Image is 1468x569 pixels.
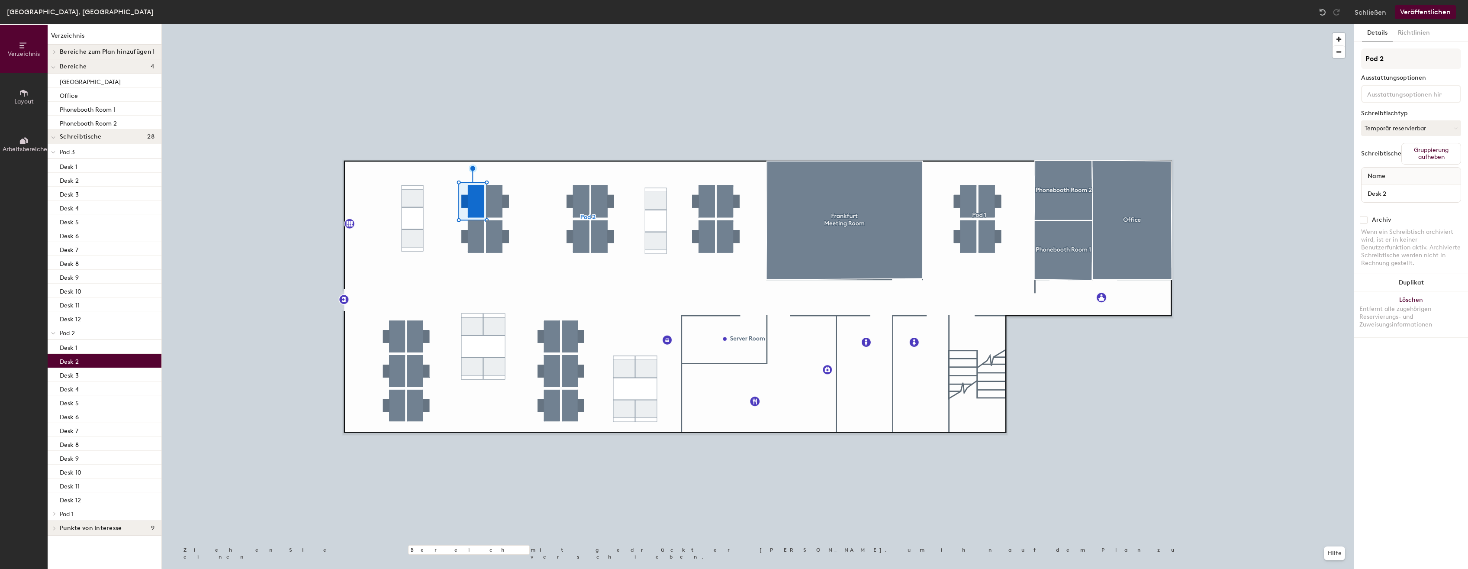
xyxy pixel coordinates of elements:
[14,98,34,105] span: Layout
[60,63,87,70] span: Bereiche
[1361,150,1401,157] div: Schreibtische
[1354,274,1468,291] button: Duplikat
[7,6,154,17] div: [GEOGRAPHIC_DATA], [GEOGRAPHIC_DATA]
[1361,110,1461,117] div: Schreibtischtyp
[1332,8,1341,16] img: Redo
[60,411,79,421] p: Desk 6
[60,480,80,490] p: Desk 11
[60,202,79,212] p: Desk 4
[60,230,79,240] p: Desk 6
[60,149,75,156] span: Pod 3
[60,369,79,379] p: Desk 3
[1361,228,1461,267] div: Wenn ein Schreibtisch archiviert wird, ist er in keiner Benutzerfunktion aktiv. Archivierte Schre...
[1362,24,1393,42] button: Details
[60,161,77,171] p: Desk 1
[60,330,75,337] span: Pod 2
[60,453,79,462] p: Desk 9
[1361,74,1461,81] div: Ausstattungsoptionen
[60,285,81,295] p: Desk 10
[1324,546,1345,560] button: Hilfe
[152,48,155,55] span: 1
[8,50,40,58] span: Verzeichnis
[60,383,79,393] p: Desk 4
[1372,217,1391,223] div: Archiv
[1363,168,1390,184] span: Name
[48,31,161,45] h1: Verzeichnis
[60,397,79,407] p: Desk 5
[60,258,79,268] p: Desk 8
[60,313,81,323] p: Desk 12
[60,90,78,100] p: Office
[1359,305,1463,329] div: Entfernt alle zugehörigen Reservierungs- und Zuweisungsinformationen
[60,425,78,435] p: Desk 7
[60,48,151,55] span: Bereiche zum Plan hinzufügen
[3,145,47,153] span: Arbeitsbereiche
[1363,188,1459,200] input: Unbenannter Schreibtisch
[60,342,77,352] p: Desk 1
[1318,8,1327,16] img: Undo
[60,117,117,127] p: Phonebooth Room 2
[151,63,155,70] span: 4
[1365,88,1443,99] input: Ausstattungsoptionen hinzufügen
[60,356,79,365] p: Desk 2
[1355,5,1386,19] button: Schließen
[60,133,102,140] span: Schreibtische
[60,175,79,184] p: Desk 2
[60,76,121,86] p: [GEOGRAPHIC_DATA]
[147,133,155,140] span: 28
[60,494,81,504] p: Desk 12
[1354,291,1468,337] button: LöschenEntfernt alle zugehörigen Reservierungs- und Zuweisungsinformationen
[60,511,74,518] span: Pod 1
[60,525,122,532] span: Punkte von Interesse
[151,525,155,532] span: 9
[60,244,78,254] p: Desk 7
[1395,5,1456,19] button: Veröffentlichen
[60,216,79,226] p: Desk 5
[60,299,80,309] p: Desk 11
[60,466,81,476] p: Desk 10
[1401,143,1461,165] button: Gruppierung aufheben
[60,439,79,449] p: Desk 8
[1393,24,1435,42] button: Richtlinien
[60,272,79,281] p: Desk 9
[1361,120,1461,136] button: Temporär reservierbar
[60,188,79,198] p: Desk 3
[60,103,116,113] p: Phonebooth Room 1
